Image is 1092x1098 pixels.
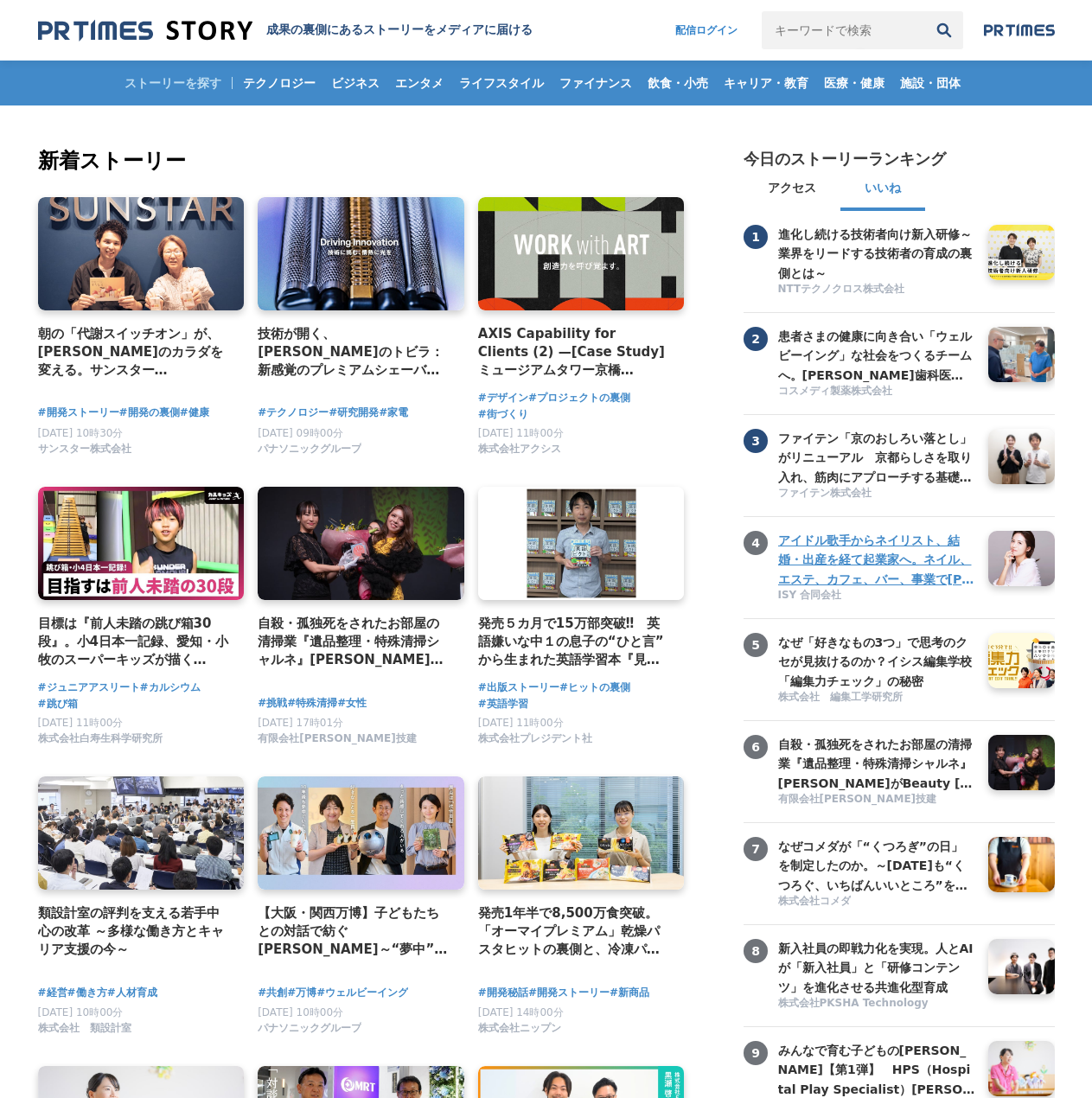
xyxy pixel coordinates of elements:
span: #共創 [258,985,287,1001]
a: 発売５カ月で15万部突破‼ 英語嫌いな中１の息子の“ひと言”から生まれた英語学習本『見るだけでわかる‼ 英語ピクト図鑑』異例ヒットの要因 [478,614,671,670]
a: 施設・団体 [893,61,967,105]
h3: なぜ「好きなもの3つ」で思考のクセが見抜けるのか？イシス編集学校「編集力チェック」の秘密 [778,633,975,691]
a: 目標は『前人未踏の跳び箱30段』。小4日本一記録、愛知・小牧のスーパーキッズが描く[PERSON_NAME]とは？ [38,614,231,670]
a: #テクノロジー [258,405,329,421]
a: 自殺・孤独死をされたお部屋の清掃業『遺品整理・特殊清掃シャルネ』[PERSON_NAME]がBeauty [GEOGRAPHIC_DATA][PERSON_NAME]県代表に選出 [258,614,450,670]
span: 1 [744,225,768,249]
a: #開発ストーリー [38,405,119,421]
a: #開発ストーリー [528,985,610,1001]
span: #働き方 [67,985,107,1001]
span: 4 [744,531,768,555]
a: #特殊清掃 [287,695,337,712]
a: #女性 [337,695,367,712]
a: 発売1年半で8,500万食突破。「オーマイプレミアム」乾燥パスタヒットの裏側と、冷凍パスタの新たな挑戦。徹底的な消費者起点で「おいしさ」を追求するニップンの歩み [478,903,671,960]
a: ライフスタイル [452,61,551,105]
img: prtimes [984,23,1055,37]
span: #カルシウム [140,680,201,696]
a: 有限会社[PERSON_NAME]技建 [258,737,417,749]
span: #プロジェクトの裏側 [528,390,630,406]
h2: 新着ストーリー [38,145,688,176]
span: #出版ストーリー [478,680,559,696]
a: #ヒットの裏側 [559,680,630,696]
span: [DATE] 11時00分 [478,717,564,729]
a: #家電 [379,405,408,421]
a: #人材育成 [107,985,157,1001]
a: 有限会社[PERSON_NAME]技建 [778,792,975,808]
a: #ジュニアアスリート [38,680,140,696]
a: 類設計室の評判を支える若手中心の改革 ～多様な働き方とキャリア支援の今～ [38,903,231,960]
span: 株式会社PKSHA Technology [778,996,929,1011]
a: #開発の裏側 [119,405,180,421]
a: #デザイン [478,390,528,406]
a: キャリア・教育 [717,61,815,105]
a: 株式会社アクシス [478,447,561,459]
span: 株式会社 編集工学研究所 [778,690,903,705]
span: 有限会社[PERSON_NAME]技建 [258,731,417,746]
span: キャリア・教育 [717,75,815,91]
a: ISY 合同会社 [778,588,975,604]
h3: 患者さまの健康に向き合い「ウェルビーイング」な社会をつくるチームへ。[PERSON_NAME]歯科医院の「やさしい医療」 [778,327,975,385]
a: #経営 [38,985,67,1001]
span: ファイナンス [552,75,639,91]
h3: 進化し続ける技術者向け新入研修～業界をリードする技術者の育成の裏側とは～ [778,225,975,283]
a: ファイテン「京のおしろい落とし」がリニューアル 京都らしさを取り入れ、筋肉にアプローチする基礎化粧品が完成 [778,429,975,484]
a: #ウェルビーイング [316,985,408,1001]
span: #万博 [287,985,316,1001]
a: 株式会社プレジデント社 [478,737,592,749]
a: パナソニックグループ [258,447,361,459]
a: #開発秘話 [478,985,528,1001]
h3: ファイテン「京のおしろい落とし」がリニューアル 京都らしさを取り入れ、筋肉にアプローチする基礎化粧品が完成 [778,429,975,487]
button: アクセス [744,169,840,211]
a: 進化し続ける技術者向け新入研修～業界をリードする技術者の育成の裏側とは～ [778,225,975,280]
a: 新入社員の即戦力化を実現。人とAIが「新入社員」と「研修コンテンツ」を進化させる共進化型育成 [778,939,975,994]
span: ファイテン株式会社 [778,486,872,501]
span: 3 [744,429,768,453]
span: [DATE] 09時00分 [258,427,343,439]
span: パナソニックグループ [258,1021,361,1036]
a: 医療・健康 [817,61,891,105]
span: [DATE] 10時30分 [38,427,124,439]
a: ビジネス [324,61,386,105]
a: #挑戦 [258,695,287,712]
a: 【大阪・関西万博】子どもたちとの対話で紡ぐ[PERSON_NAME]～“夢中”の力を育む「Unlock FRプログラム」 [258,903,450,960]
a: なぜコメダが「“くつろぎ”の日」を制定したのか。～[DATE]も“くつろぐ、いちばんいいところ”を目指して～ [778,837,975,892]
span: [DATE] 11時00分 [478,427,564,439]
span: 2 [744,327,768,351]
a: #新商品 [610,985,649,1001]
span: [DATE] 10時00分 [258,1006,343,1018]
span: ライフスタイル [452,75,551,91]
span: テクノロジー [236,75,322,91]
a: ファイテン株式会社 [778,486,975,502]
a: エンタメ [388,61,450,105]
a: 株式会社コメダ [778,894,975,910]
a: #研究開発 [329,405,379,421]
a: NTTテクノクロス株式会社 [778,282,975,298]
span: #跳び箱 [38,696,78,712]
span: [DATE] 11時00分 [38,717,124,729]
img: 成果の裏側にあるストーリーをメディアに届ける [38,19,252,42]
h3: なぜコメダが「“くつろぎ”の日」を制定したのか。～[DATE]も“くつろぐ、いちばんいいところ”を目指して～ [778,837,975,895]
a: AXIS Capability for Clients (2) —[Case Study] ミュージアムタワー京橋 「WORK with ART」 [478,324,671,380]
a: 飲食・小売 [641,61,715,105]
h3: 新入社員の即戦力化を実現。人とAIが「新入社員」と「研修コンテンツ」を進化させる共進化型育成 [778,939,975,997]
span: #健康 [180,405,209,421]
button: いいね [840,169,925,211]
a: サンスター株式会社 [38,447,131,459]
h3: 自殺・孤独死をされたお部屋の清掃業『遺品整理・特殊清掃シャルネ』[PERSON_NAME]がBeauty [GEOGRAPHIC_DATA][PERSON_NAME]県代表に選出 [778,735,975,793]
a: 朝の「代謝スイッチオン」が、[PERSON_NAME]のカラダを変える。サンスター「[GEOGRAPHIC_DATA]」から生まれた、新しい健康飲料の開発舞台裏 [38,324,231,380]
